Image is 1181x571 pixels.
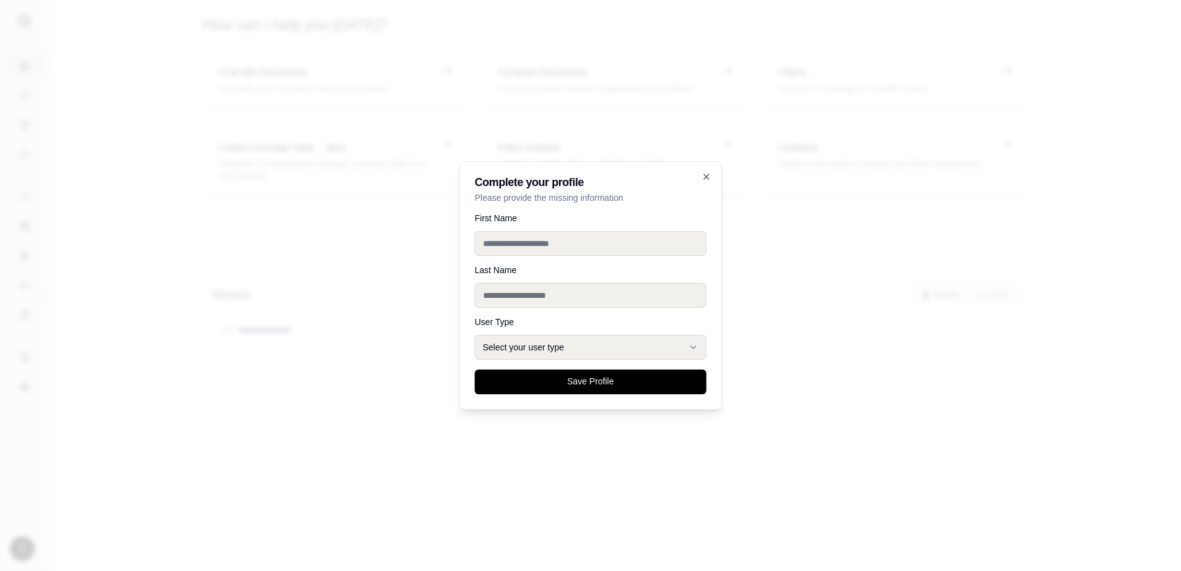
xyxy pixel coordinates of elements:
[475,177,707,188] h2: Complete your profile
[475,266,707,274] label: Last Name
[475,214,707,222] label: First Name
[475,370,707,394] button: Save Profile
[475,318,707,326] label: User Type
[475,192,707,204] p: Please provide the missing information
